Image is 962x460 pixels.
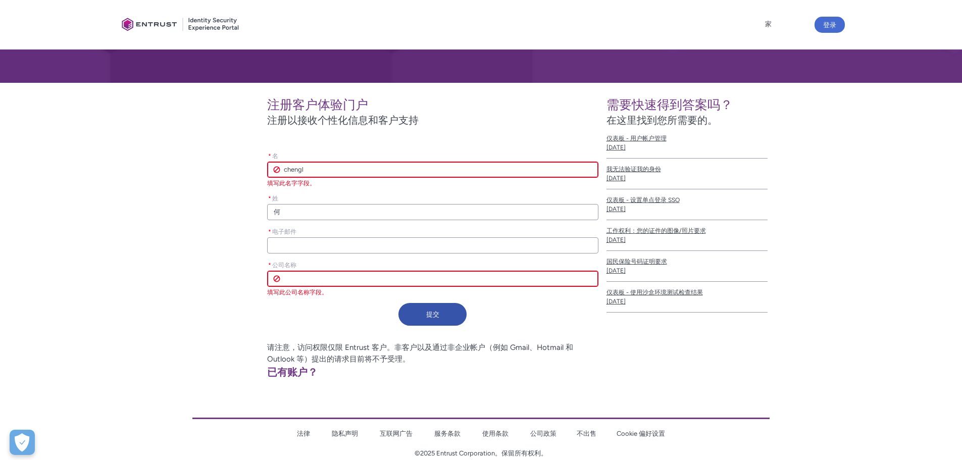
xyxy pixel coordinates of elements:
a: 已有账户？ [126,366,318,378]
font: [DATE] [606,236,626,243]
a: 公司政策 [530,430,556,437]
font: 注册以接收个性化信息和客户支持 [267,114,419,126]
font: 在这里找到您所需要的。 [606,114,718,126]
a: 隐私声明 [332,430,358,437]
a: 服务条款 [434,430,461,437]
button: 登录 [815,17,845,33]
abbr: 必需的 [268,152,271,160]
font: 仪表板 - 设置单点登录 SSO [606,196,680,203]
font: 名 [272,152,278,160]
font: 请注意，访问权限仅限 Entrust 客户。非客户以及通过非企业帐户（例如 Gmail、Hotmail 和 Outlook 等）提出的请求目前将不予受理。 [267,343,573,364]
a: 工作权利：您的证件的图像/照片要求[DATE] [606,220,768,251]
font: 填写此名字字段。 [267,180,316,187]
font: 登录 [823,21,836,28]
a: 互联网广告 [380,430,413,437]
a: 仪表板 - 使用沙盒环境测试检查结果[DATE] [606,282,768,313]
font: 家 [765,20,772,28]
font: Cookie 偏好设置 [617,430,665,437]
font: 工作权利：您的证件的图像/照片要求 [606,227,706,234]
font: [DATE] [606,206,626,213]
a: 我无法验证我的身份[DATE] [606,159,768,189]
font: 电子邮件 [272,228,296,235]
a: 仪表板 - 用户帐户管理[DATE] [606,128,768,159]
font: 仪表板 - 用户帐户管理 [606,135,667,142]
font: 需要快速得到答案吗？ [606,97,733,112]
abbr: 必需的 [268,195,271,202]
font: 仪表板 - 使用沙盒环境测试检查结果 [606,289,703,296]
font: [DATE] [606,144,626,151]
iframe: 合格信使 [782,226,962,460]
font: 姓 [272,195,278,202]
font: 不出售 [577,430,596,437]
a: 法律 [297,430,310,437]
a: 仪表板 - 设置单点登录 SSO[DATE] [606,189,768,220]
button: 打开偏好设置 [10,430,35,455]
font: [DATE] [606,175,626,182]
button: 提交 [398,303,467,326]
font: 填写此公司名称字段。 [267,289,328,296]
font: 注册客户体验门户 [267,97,368,112]
font: [DATE] [606,298,626,305]
font: [DATE] [606,267,626,274]
font: ©2025 Entrust Corporation。保留所有权利。 [415,449,547,457]
div: Cookie偏好设置 [10,430,35,455]
font: 我无法验证我的身份 [606,166,661,173]
abbr: 必需的 [268,262,271,269]
a: 使用条款 [482,430,509,437]
a: 国民保险号码证明要求[DATE] [606,251,768,282]
font: 已有账户？ [267,366,318,378]
font: 公司名称 [272,262,296,269]
font: 提交 [426,311,439,318]
font: 国民保险号码证明要求 [606,258,667,265]
abbr: 必需的 [268,228,271,235]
